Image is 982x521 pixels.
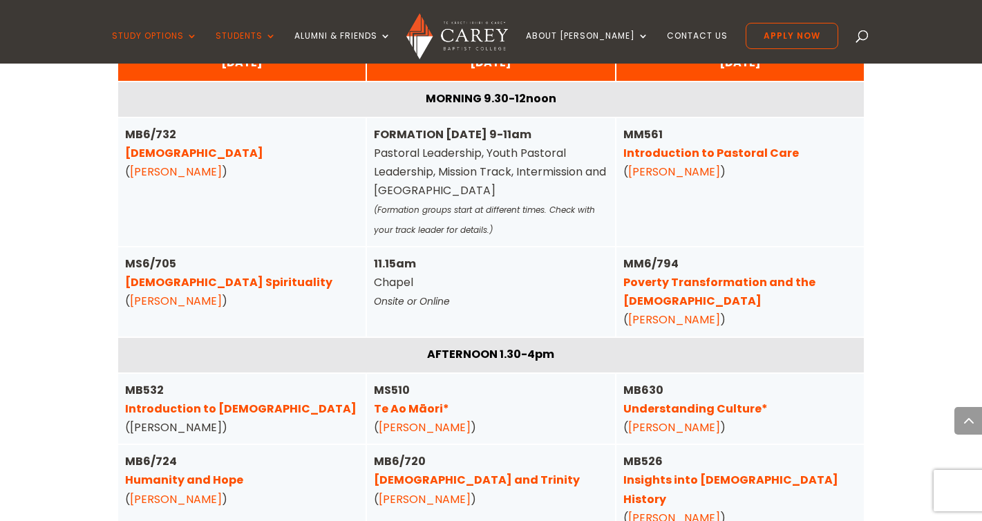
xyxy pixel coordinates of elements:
strong: MM561 [623,126,799,161]
div: Chapel [374,254,608,312]
img: Carey Baptist College [406,13,508,59]
a: [PERSON_NAME] [628,312,720,328]
a: [PERSON_NAME] [130,164,222,180]
div: ( ) [374,381,608,437]
strong: MB532 [125,382,357,417]
a: [DEMOGRAPHIC_DATA] Spirituality [125,274,332,290]
div: ( ) [623,254,858,330]
a: Introduction to Pastoral Care [623,145,799,161]
a: About [PERSON_NAME] [526,31,649,64]
a: Alumni & Friends [294,31,391,64]
a: [DEMOGRAPHIC_DATA] [125,145,263,161]
strong: MB6/732 [125,126,263,161]
a: Contact Us [667,31,728,64]
a: Humanity and Hope [125,472,243,488]
div: ( ) [125,254,359,311]
a: [PERSON_NAME] [379,491,471,507]
strong: MB6/724 [125,453,243,488]
a: [PERSON_NAME] [130,491,222,507]
a: Study Options [112,31,198,64]
a: Apply Now [746,23,838,49]
div: Pastoral Leadership, Youth Pastoral Leadership, Mission Track, Intermission and [GEOGRAPHIC_DATA] [374,125,608,239]
div: ( ) [623,381,858,437]
strong: MS6/705 [125,256,332,290]
a: Poverty Transformation and the [DEMOGRAPHIC_DATA] [623,274,815,309]
a: [PERSON_NAME] [628,419,720,435]
a: [PERSON_NAME] [628,164,720,180]
strong: AFTERNOON 1.30-4pm [427,346,554,362]
a: [PERSON_NAME] [130,293,222,309]
div: ([PERSON_NAME]) [125,381,359,437]
strong: MS510 [374,382,449,417]
strong: MM6/794 [623,256,815,309]
strong: 11.15am [374,256,416,272]
strong: FORMATION [DATE] 9-11am [374,126,531,142]
em: (Formation groups start at different times. Check with your track leader for details.) [374,204,595,235]
a: Introduction to [DEMOGRAPHIC_DATA] [125,401,357,417]
strong: MB630 [623,382,768,417]
a: [DEMOGRAPHIC_DATA] and Trinity [374,472,580,488]
div: ( ) [623,125,858,182]
strong: MB6/720 [374,453,580,488]
a: Te Ao Māori* [374,401,449,417]
a: [PERSON_NAME] [379,419,471,435]
a: Insights into [DEMOGRAPHIC_DATA] History [623,472,838,506]
div: ( ) [374,452,608,509]
div: ( ) [125,125,359,182]
em: Onsite or Online [374,294,450,308]
div: ( ) [125,452,359,509]
a: Understanding Culture* [623,401,768,417]
a: Students [216,31,276,64]
strong: MORNING 9.30-12noon [426,91,556,106]
strong: MB526 [623,453,838,506]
